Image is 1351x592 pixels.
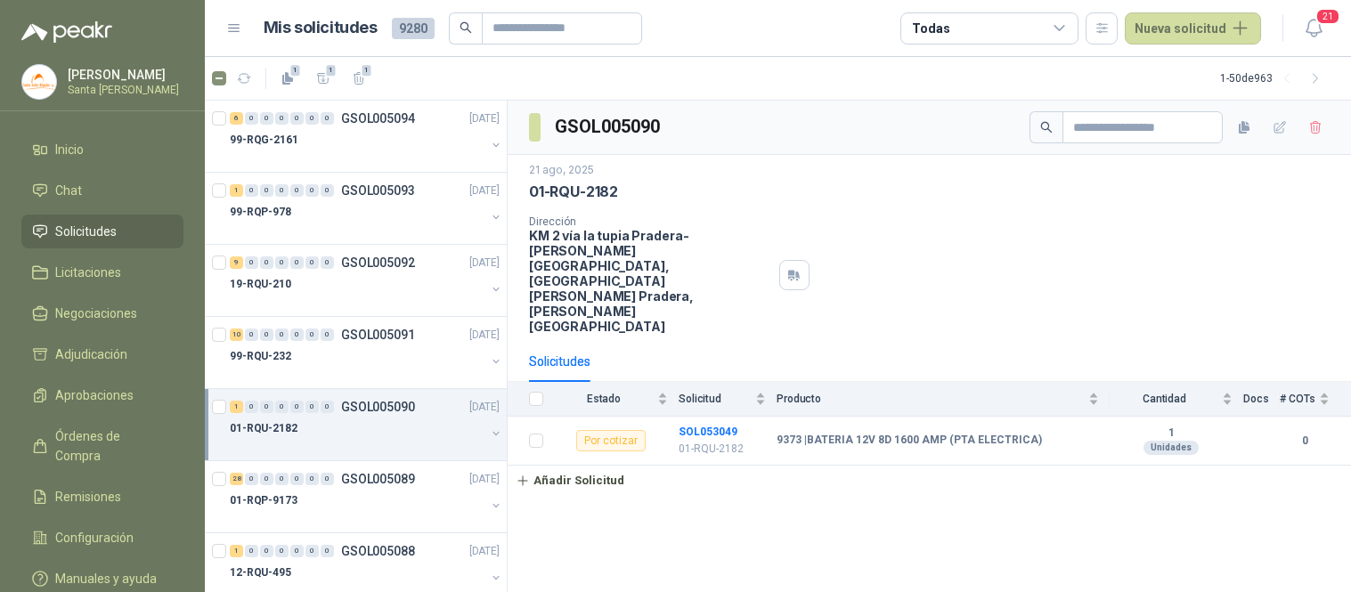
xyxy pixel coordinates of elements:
[469,255,500,272] p: [DATE]
[341,256,415,269] p: GSOL005092
[230,324,503,381] a: 10 0 0 0 0 0 0 GSOL005091[DATE] 99-RQU-232
[245,112,258,125] div: 0
[275,401,289,413] div: 0
[1040,121,1053,134] span: search
[777,393,1085,405] span: Producto
[230,564,291,581] p: 12-RQU-495
[290,112,304,125] div: 0
[273,64,302,93] button: 1
[554,382,679,417] th: Estado
[321,545,334,557] div: 0
[230,108,503,165] a: 6 0 0 0 0 0 0 GSOL005094[DATE] 99-RQG-2161
[21,296,183,330] a: Negociaciones
[1280,433,1330,450] b: 0
[554,393,654,405] span: Estado
[576,430,646,451] div: Por cotizar
[245,184,258,197] div: 0
[1280,393,1315,405] span: # COTs
[230,545,243,557] div: 1
[275,256,289,269] div: 0
[305,256,319,269] div: 0
[1280,382,1351,417] th: # COTs
[321,184,334,197] div: 0
[529,162,594,179] p: 21 ago, 2025
[341,184,415,197] p: GSOL005093
[21,378,183,412] a: Aprobaciones
[321,112,334,125] div: 0
[230,276,291,293] p: 19-RQU-210
[21,174,183,207] a: Chat
[1125,12,1261,45] button: Nueva solicitud
[230,348,291,365] p: 99-RQU-232
[1110,426,1233,441] b: 1
[230,204,291,221] p: 99-RQP-978
[275,112,289,125] div: 0
[321,401,334,413] div: 0
[68,69,179,81] p: [PERSON_NAME]
[230,401,243,413] div: 1
[305,545,319,557] div: 0
[290,401,304,413] div: 0
[55,385,134,405] span: Aprobaciones
[529,182,618,201] p: 01-RQU-2182
[679,441,766,458] p: 01-RQU-2182
[321,256,334,269] div: 0
[305,112,319,125] div: 0
[1220,64,1330,93] div: 1 - 50 de 963
[230,468,503,525] a: 28 0 0 0 0 0 0 GSOL005089[DATE] 01-RQP-9173
[230,112,243,125] div: 6
[341,473,415,485] p: GSOL005089
[55,222,117,241] span: Solicitudes
[260,328,273,341] div: 0
[230,184,243,197] div: 1
[555,113,663,141] h3: GSOL005090
[508,466,1351,496] a: Añadir Solicitud
[55,304,137,323] span: Negociaciones
[22,65,56,99] img: Company Logo
[230,252,503,309] a: 9 0 0 0 0 0 0 GSOL005092[DATE] 19-RQU-210
[260,473,273,485] div: 0
[245,473,258,485] div: 0
[679,382,777,417] th: Solicitud
[55,263,121,282] span: Licitaciones
[1243,382,1280,417] th: Docs
[508,466,632,496] button: Añadir Solicitud
[345,64,373,93] button: 1
[21,215,183,248] a: Solicitudes
[245,328,258,341] div: 0
[469,543,500,560] p: [DATE]
[21,133,183,166] a: Inicio
[21,255,183,289] a: Licitaciones
[245,401,258,413] div: 0
[321,473,334,485] div: 0
[21,521,183,555] a: Configuración
[1110,393,1218,405] span: Cantidad
[1298,12,1330,45] button: 21
[260,401,273,413] div: 0
[55,569,157,588] span: Manuales y ayuda
[260,184,273,197] div: 0
[305,184,319,197] div: 0
[21,21,112,43] img: Logo peakr
[469,327,500,344] p: [DATE]
[460,21,472,34] span: search
[230,420,297,437] p: 01-RQU-2182
[230,180,503,237] a: 1 0 0 0 0 0 0 GSOL005093[DATE] 99-RQP-978
[21,419,183,473] a: Órdenes de Compra
[21,480,183,514] a: Remisiones
[245,256,258,269] div: 0
[341,112,415,125] p: GSOL005094
[341,545,415,557] p: GSOL005088
[275,328,289,341] div: 0
[275,545,289,557] div: 0
[469,399,500,416] p: [DATE]
[1143,441,1199,455] div: Unidades
[341,401,415,413] p: GSOL005090
[305,473,319,485] div: 0
[275,473,289,485] div: 0
[912,19,949,38] div: Todas
[230,328,243,341] div: 10
[55,528,134,547] span: Configuración
[68,85,179,95] p: Santa [PERSON_NAME]
[679,393,752,405] span: Solicitud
